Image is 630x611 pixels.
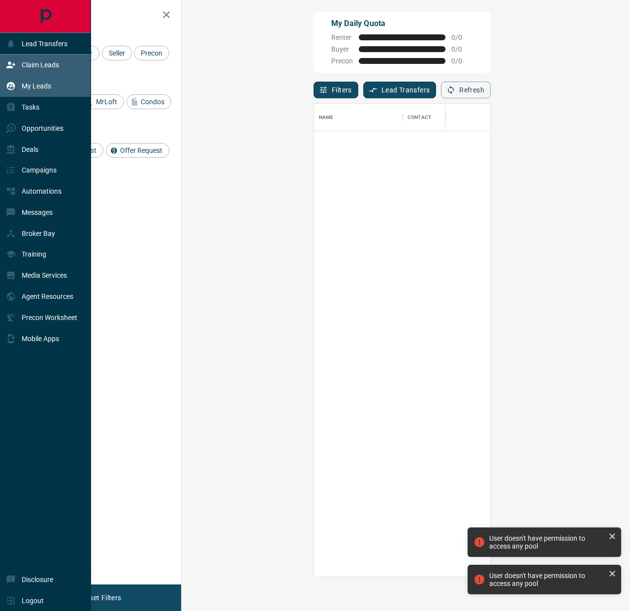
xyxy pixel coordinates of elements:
span: Renter [331,33,353,41]
button: Reset Filters [75,589,127,606]
button: Filters [314,82,358,98]
button: Refresh [441,82,491,98]
div: Seller [102,46,132,60]
div: Condos [126,94,171,109]
span: Offer Request [117,146,166,154]
span: Seller [105,49,128,57]
div: MrLoft [82,94,124,109]
span: Condos [137,98,168,106]
span: MrLoft [93,98,121,106]
div: Contact [403,104,481,131]
div: Offer Request [106,143,169,158]
button: Lead Transfers [363,82,437,98]
span: 0 / 0 [451,57,473,65]
span: 0 / 0 [451,45,473,53]
span: 0 / 0 [451,33,473,41]
span: Precon [137,49,166,57]
h2: Filters [31,10,171,22]
div: User doesn't have permission to access any pool [489,534,604,550]
div: Name [314,104,403,131]
p: My Daily Quota [331,18,473,29]
div: User doesn't have permission to access any pool [489,572,604,587]
div: Precon [134,46,169,60]
span: Precon [331,57,353,65]
div: Contact [408,104,431,131]
div: Name [319,104,334,131]
span: Buyer [331,45,353,53]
